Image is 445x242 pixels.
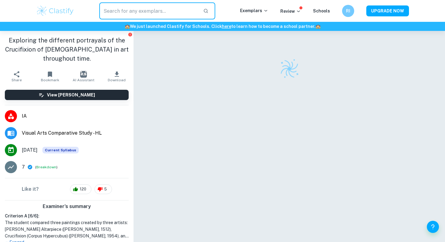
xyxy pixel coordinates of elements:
div: 120 [70,184,91,194]
span: Share [12,78,22,82]
span: Current Syllabus [42,147,79,153]
input: Search for any exemplars... [99,2,198,19]
span: [DATE] [22,146,38,154]
span: ( ) [35,164,58,170]
h6: Criterion A [ 6 / 6 ]: [5,213,129,219]
span: IA [22,113,129,120]
span: 5 [101,186,110,192]
h6: Like it? [22,186,39,193]
a: Schools [313,8,330,13]
button: Help and Feedback [427,221,439,233]
div: 5 [94,184,112,194]
span: Visual Arts Comparative Study - HL [22,129,129,137]
button: UPGRADE NOW [366,5,409,16]
button: Download [100,68,133,85]
img: Clastify logo [276,56,302,82]
h1: The student compared three paintings created by three artists: [PERSON_NAME] Altarpiece ([PERSON_... [5,219,129,239]
h6: RI [345,8,352,14]
button: Bookmark [33,68,67,85]
p: 7 [22,163,25,171]
h1: Exploring the different portrayals of the Crucifixion of [DEMOGRAPHIC_DATA] in art throughout time. [5,36,129,63]
h6: We just launched Clastify for Schools. Click to learn how to become a school partner. [1,23,444,30]
button: Report issue [128,32,132,37]
img: AI Assistant [80,71,87,78]
a: here [222,24,231,29]
h6: Examiner's summary [2,203,131,210]
img: Clastify logo [36,5,74,17]
p: Exemplars [240,7,268,14]
span: Bookmark [41,78,59,82]
span: 120 [76,186,90,192]
button: Breakdown [36,164,56,170]
span: 🏫 [315,24,321,29]
h6: View [PERSON_NAME] [47,92,95,98]
button: AI Assistant [67,68,100,85]
button: View [PERSON_NAME] [5,90,129,100]
span: AI Assistant [73,78,94,82]
p: Review [280,8,301,15]
div: This exemplar is based on the current syllabus. Feel free to refer to it for inspiration/ideas wh... [42,147,79,153]
span: 🏫 [125,24,130,29]
button: RI [342,5,354,17]
span: Download [108,78,126,82]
